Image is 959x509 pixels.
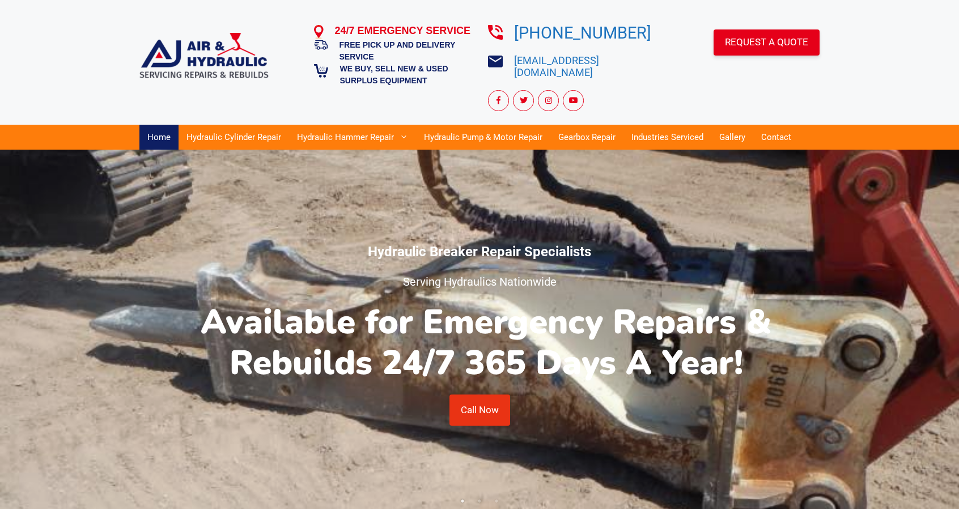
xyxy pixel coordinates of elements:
[139,273,820,290] h5: Serving Hydraulics Nationwide
[457,495,468,507] button: 1 of 3
[753,125,799,150] a: Contact
[179,125,289,150] a: Hydraulic Cylinder Repair
[139,302,820,383] h2: Available for Emergency Repairs & Rebuilds 24/7 365 Days A Year!
[623,125,711,150] a: Industries Serviced
[550,125,623,150] a: Gearbox Repair
[491,495,502,507] button: 3 of 3
[711,125,753,150] a: Gallery
[139,125,179,150] a: Home
[289,125,416,150] a: Hydraulic Hammer Repair
[340,63,472,87] h5: WE BUY, SELL NEW & USED SURPLUS EQUIPMENT
[368,244,591,260] strong: Hydraulic Breaker Repair Specialists
[449,395,510,426] a: Call Now
[714,29,820,56] a: REQUEST A QUOTE
[514,54,599,79] a: [EMAIL_ADDRESS][DOMAIN_NAME]
[340,39,472,63] h5: FREE PICK UP AND DELIVERY SERVICE
[335,23,472,39] h4: 24/7 EMERGENCY SERVICE
[474,495,485,507] button: 2 of 3
[416,125,550,150] a: Hydraulic Pump & Motor Repair
[514,23,651,43] a: [PHONE_NUMBER]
